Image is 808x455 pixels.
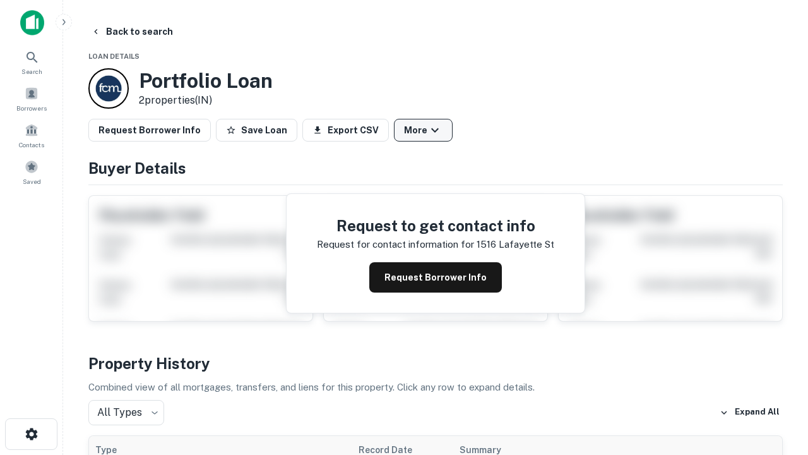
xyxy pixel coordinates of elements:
p: 2 properties (IN) [139,93,273,108]
a: Search [4,45,59,79]
button: Back to search [86,20,178,43]
p: Request for contact information for [317,237,474,252]
button: Expand All [716,403,783,422]
a: Contacts [4,118,59,152]
span: Search [21,66,42,76]
button: Request Borrower Info [88,119,211,142]
h4: Buyer Details [88,157,783,179]
p: 1516 lafayette st [477,237,554,252]
p: Combined view of all mortgages, transfers, and liens for this property. Click any row to expand d... [88,380,783,395]
h3: Portfolio Loan [139,69,273,93]
iframe: Chat Widget [745,313,808,374]
button: Export CSV [302,119,389,142]
a: Borrowers [4,82,59,116]
button: Request Borrower Info [369,262,502,293]
img: capitalize-icon.png [20,10,44,35]
button: Save Loan [216,119,297,142]
a: Saved [4,155,59,189]
h4: Property History [88,352,783,375]
span: Borrowers [16,103,47,113]
button: More [394,119,453,142]
span: Contacts [19,140,44,150]
h4: Request to get contact info [317,214,554,237]
div: All Types [88,400,164,425]
span: Loan Details [88,52,140,60]
span: Saved [23,176,41,186]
